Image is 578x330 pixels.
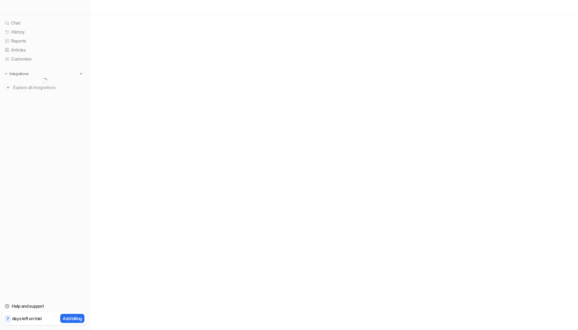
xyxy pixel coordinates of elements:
a: Chat [2,19,87,27]
img: menu_add.svg [79,72,83,76]
a: History [2,28,87,36]
img: expand menu [4,72,8,76]
img: explore all integrations [5,84,11,91]
p: Add billing [63,315,82,322]
button: Integrations [2,71,30,77]
a: Articles [2,46,87,54]
a: Reports [2,37,87,45]
p: Integrations [9,71,29,76]
a: Help and support [2,302,87,310]
p: days left on trial [12,315,42,322]
a: Explore all integrations [2,83,87,92]
a: Customize [2,55,87,63]
p: 7 [7,316,9,322]
button: Add billing [60,314,84,323]
span: Explore all integrations [13,82,84,92]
